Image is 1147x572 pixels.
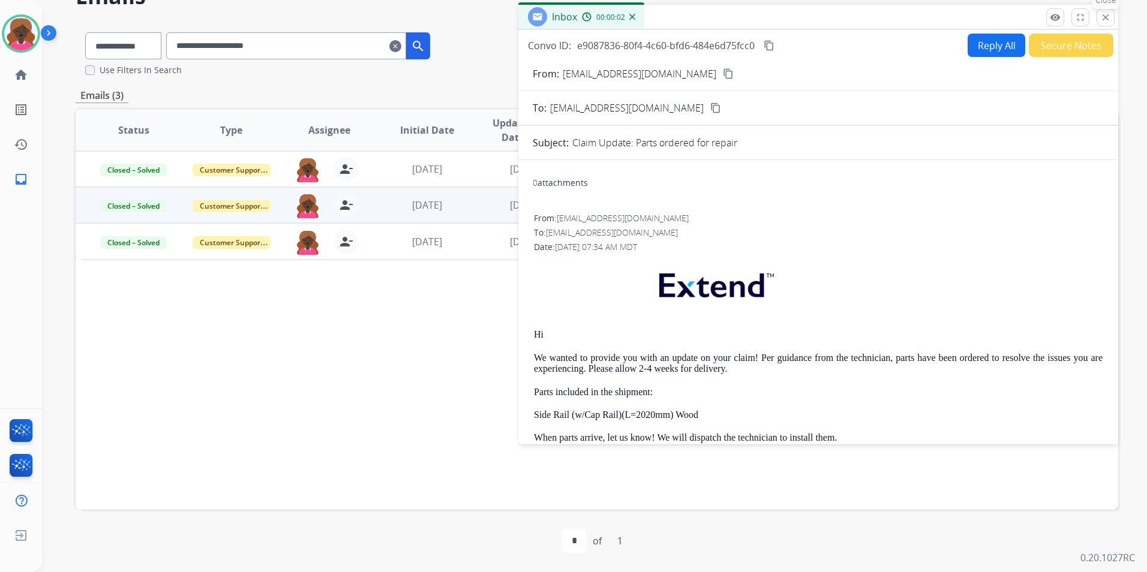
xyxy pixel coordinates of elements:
button: Reply All [968,34,1025,57]
span: [DATE] [510,235,540,248]
span: [DATE] [412,198,442,212]
div: of [593,534,602,548]
mat-icon: history [14,137,28,152]
mat-icon: inbox [14,172,28,186]
span: [DATE] [510,198,540,212]
mat-icon: search [411,39,425,53]
mat-icon: list_alt [14,103,28,117]
img: avatar [4,17,38,50]
mat-icon: home [14,68,28,82]
span: Initial Date [400,123,454,137]
img: agent-avatar [296,193,320,218]
span: Customer Support [193,200,271,212]
p: When parts arrive, let us know! We will dispatch the technician to install them. [534,432,1103,443]
mat-icon: clear [389,39,401,53]
span: [DATE] [412,235,442,248]
span: [EMAIL_ADDRESS][DOMAIN_NAME] [557,212,689,224]
span: Closed – Solved [100,164,167,176]
span: 00:00:02 [596,13,625,22]
p: Side Rail (w/Cap Rail)(L=2020mm) Wood [534,410,1103,420]
img: extend.png [644,259,786,306]
span: Status [118,123,149,137]
p: Subject: [533,136,569,150]
span: Customer Support [193,236,271,249]
img: agent-avatar [296,157,320,182]
span: [DATE] 07:34 AM MDT [555,241,637,252]
p: Convo ID: [528,38,571,53]
mat-icon: close [1100,12,1111,23]
span: Customer Support [193,164,271,176]
span: e9087836-80f4-4c60-bfd6-484e6d75fcc0 [577,39,755,52]
img: agent-avatar [296,230,320,255]
p: We wanted to provide you with an update on your claim! Per guidance from the technician, parts ha... [534,353,1103,375]
span: Type [220,123,242,137]
p: [EMAIL_ADDRESS][DOMAIN_NAME] [563,67,716,81]
span: [DATE] [412,162,442,176]
mat-icon: person_remove [339,234,353,249]
p: Hi [534,329,1103,340]
button: Secure Notes [1029,34,1113,57]
span: Closed – Solved [100,200,167,212]
mat-icon: person_remove [339,162,353,176]
p: 0.20.1027RC [1080,550,1135,565]
mat-icon: person_remove [339,198,353,212]
div: attachments [533,177,588,189]
span: [EMAIL_ADDRESS][DOMAIN_NAME] [546,227,678,238]
div: 1 [608,529,632,553]
span: 0 [533,177,538,188]
p: Parts included in the shipment: [534,387,1103,398]
mat-icon: remove_red_eye [1050,12,1061,23]
span: Updated Date [486,116,540,144]
mat-icon: content_copy [710,103,721,113]
span: Closed – Solved [100,236,167,249]
span: Assignee [308,123,350,137]
span: Inbox [552,10,577,23]
div: Date: [534,241,1103,253]
mat-icon: content_copy [764,40,774,51]
div: To: [534,227,1103,239]
span: [DATE] [510,162,540,176]
mat-icon: content_copy [723,68,734,79]
p: From: [533,67,559,81]
p: Claim Update: Parts ordered for repair [572,136,737,150]
label: Use Filters In Search [100,64,182,76]
mat-icon: fullscreen [1075,12,1086,23]
span: [EMAIL_ADDRESS][DOMAIN_NAME] [550,101,704,115]
p: To: [533,101,547,115]
p: Emails (3) [76,88,128,103]
button: Close [1097,8,1115,26]
div: From: [534,212,1103,224]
